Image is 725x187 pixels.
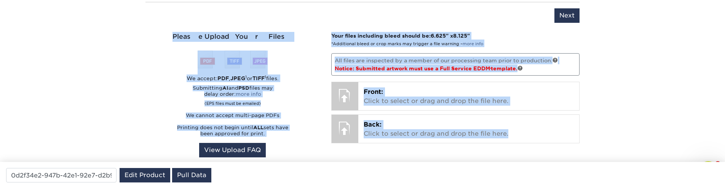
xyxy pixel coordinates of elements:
div: We accept: , or files. [145,74,320,82]
small: (EPS files must be emailed) [204,97,261,106]
strong: AI [222,85,228,91]
span: 1 [715,161,721,167]
small: *Additional bleed or crop marks may trigger a file warning – [331,41,483,46]
a: View Upload FAQ [199,143,266,157]
p: Click to select or drag and drop the file here. [364,87,574,106]
img: We accept: PSD, TIFF, or JPEG (JPG) [198,51,268,68]
a: Pull Data [172,168,211,182]
sup: 1 [265,74,266,79]
span: Back: [364,121,382,128]
p: All files are inspected by a member of our processing team prior to production. [331,53,580,76]
strong: ALL [253,125,263,130]
span: Front: [364,88,383,95]
span: 6.625 [431,33,446,39]
span: 8.125 [453,33,467,39]
iframe: Intercom live chat [699,161,717,179]
p: Submitting and files may delay order: [145,85,320,106]
span: Notice: Submitted artwork must use a Full Service EDDM template. [335,65,523,71]
a: Edit Product [120,168,170,182]
p: Click to select or drag and drop the file here. [364,120,574,138]
a: more info [463,41,483,46]
sup: 1 [245,74,247,79]
strong: TIFF [252,75,265,81]
input: Next [554,8,580,23]
p: Printing does not begin until sets have been approved for print. [145,125,320,137]
strong: PDF [217,75,229,81]
p: We cannot accept multi-page PDFs [145,113,320,119]
a: more info [236,91,261,97]
strong: PSD [238,85,249,91]
div: Please Upload Your Files [145,32,320,42]
strong: Your files including bleed should be: " x " [331,33,470,39]
strong: JPEG [230,75,245,81]
span: ® [490,67,491,70]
